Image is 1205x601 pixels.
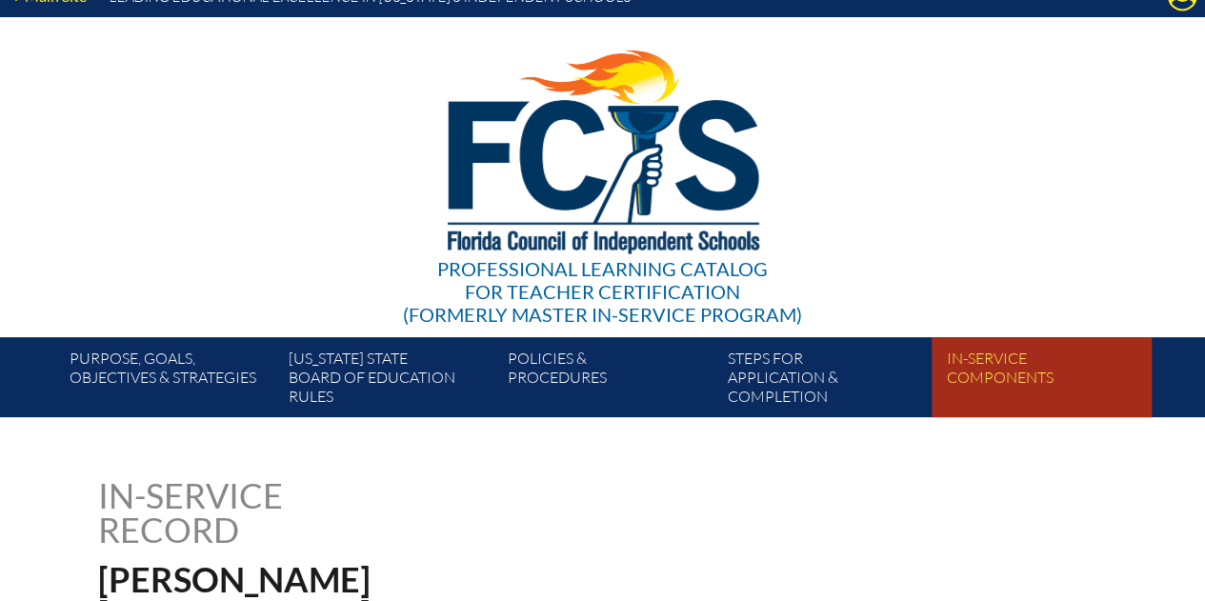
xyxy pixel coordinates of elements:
img: FCISlogo221.eps [406,17,799,277]
a: Policies &Procedures [500,345,719,417]
h1: In-service record [98,478,482,547]
span: for Teacher Certification [465,280,740,303]
a: [US_STATE] StateBoard of Education rules [281,345,500,417]
div: Professional Learning Catalog (formerly Master In-service Program) [403,257,802,326]
a: Purpose, goals,objectives & strategies [61,345,280,417]
a: Professional Learning Catalog for Teacher Certification(formerly Master In-service Program) [395,13,810,330]
a: Steps forapplication & completion [720,345,939,417]
a: In-servicecomponents [939,345,1158,417]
